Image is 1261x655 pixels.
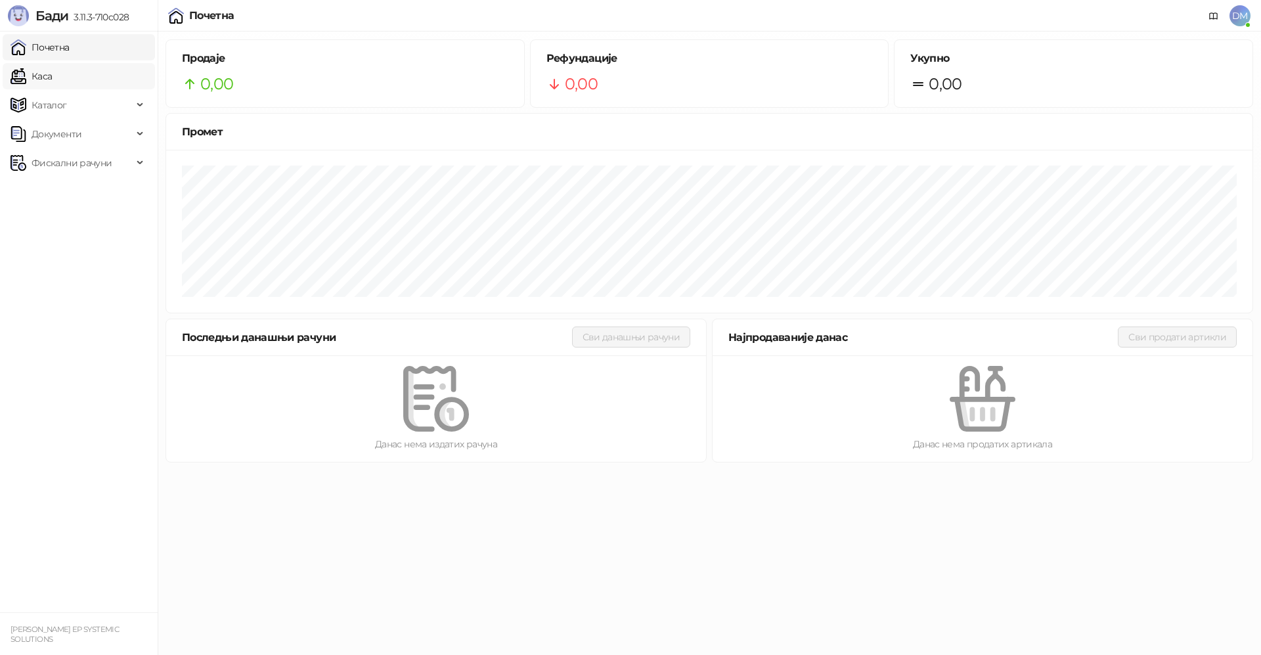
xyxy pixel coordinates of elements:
[11,625,119,644] small: [PERSON_NAME] EP SYSTEMIC SOLUTIONS
[565,72,598,97] span: 0,00
[32,150,112,176] span: Фискални рачуни
[182,51,508,66] h5: Продаје
[11,63,52,89] a: Каса
[32,121,81,147] span: Документи
[1118,327,1237,348] button: Сви продати артикли
[728,329,1118,346] div: Најпродаваније данас
[200,72,233,97] span: 0,00
[546,51,873,66] h5: Рефундације
[8,5,29,26] img: Logo
[182,329,572,346] div: Последњи данашњи рачуни
[35,8,68,24] span: Бади
[189,11,234,21] div: Почетна
[1203,5,1224,26] a: Документација
[11,34,70,60] a: Почетна
[572,327,690,348] button: Сви данашњи рачуни
[734,437,1231,451] div: Данас нема продатих артикала
[32,92,67,118] span: Каталог
[1229,5,1250,26] span: DM
[182,124,1237,140] div: Промет
[68,11,129,23] span: 3.11.3-710c028
[187,437,685,451] div: Данас нема издатих рачуна
[910,51,1237,66] h5: Укупно
[929,72,962,97] span: 0,00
